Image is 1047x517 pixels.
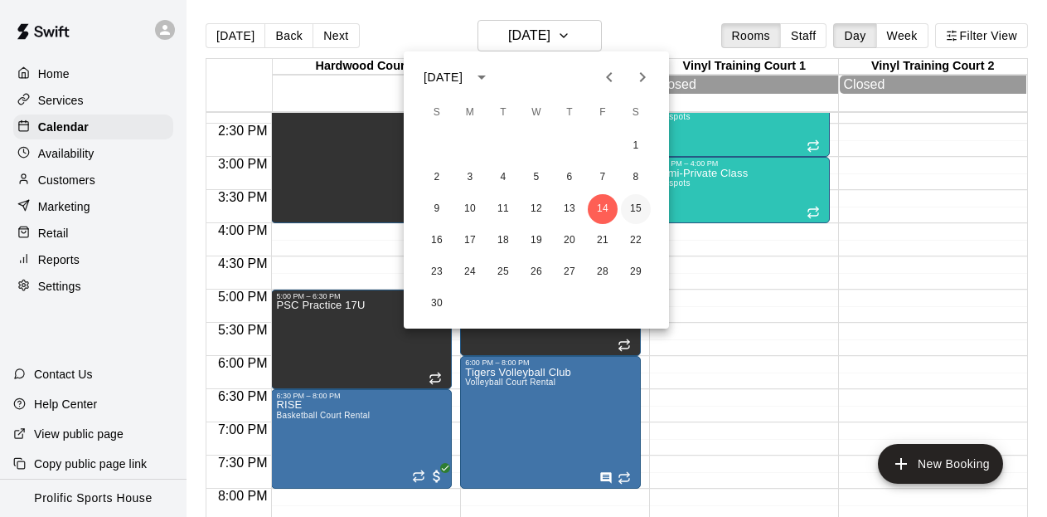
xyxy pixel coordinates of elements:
[555,226,584,256] button: 20
[488,226,518,256] button: 18
[422,163,452,193] button: 2
[422,226,452,256] button: 16
[555,194,584,224] button: 13
[588,257,618,287] button: 28
[521,226,551,256] button: 19
[468,63,496,91] button: calendar view is open, switch to year view
[555,163,584,193] button: 6
[621,194,651,224] button: 15
[521,194,551,224] button: 12
[455,96,485,129] span: Monday
[455,194,485,224] button: 10
[621,131,651,161] button: 1
[422,194,452,224] button: 9
[488,96,518,129] span: Tuesday
[488,163,518,193] button: 4
[521,257,551,287] button: 26
[588,194,618,224] button: 14
[521,163,551,193] button: 5
[422,96,452,129] span: Sunday
[455,226,485,256] button: 17
[621,257,651,287] button: 29
[555,96,584,129] span: Thursday
[455,257,485,287] button: 24
[488,257,518,287] button: 25
[588,163,618,193] button: 7
[424,69,463,86] div: [DATE]
[488,194,518,224] button: 11
[626,61,659,94] button: Next month
[422,289,452,319] button: 30
[621,226,651,256] button: 22
[422,257,452,287] button: 23
[588,96,618,129] span: Friday
[621,96,651,129] span: Saturday
[521,96,551,129] span: Wednesday
[621,163,651,193] button: 8
[588,226,618,256] button: 21
[455,163,485,193] button: 3
[593,61,626,94] button: Previous month
[555,257,584,287] button: 27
